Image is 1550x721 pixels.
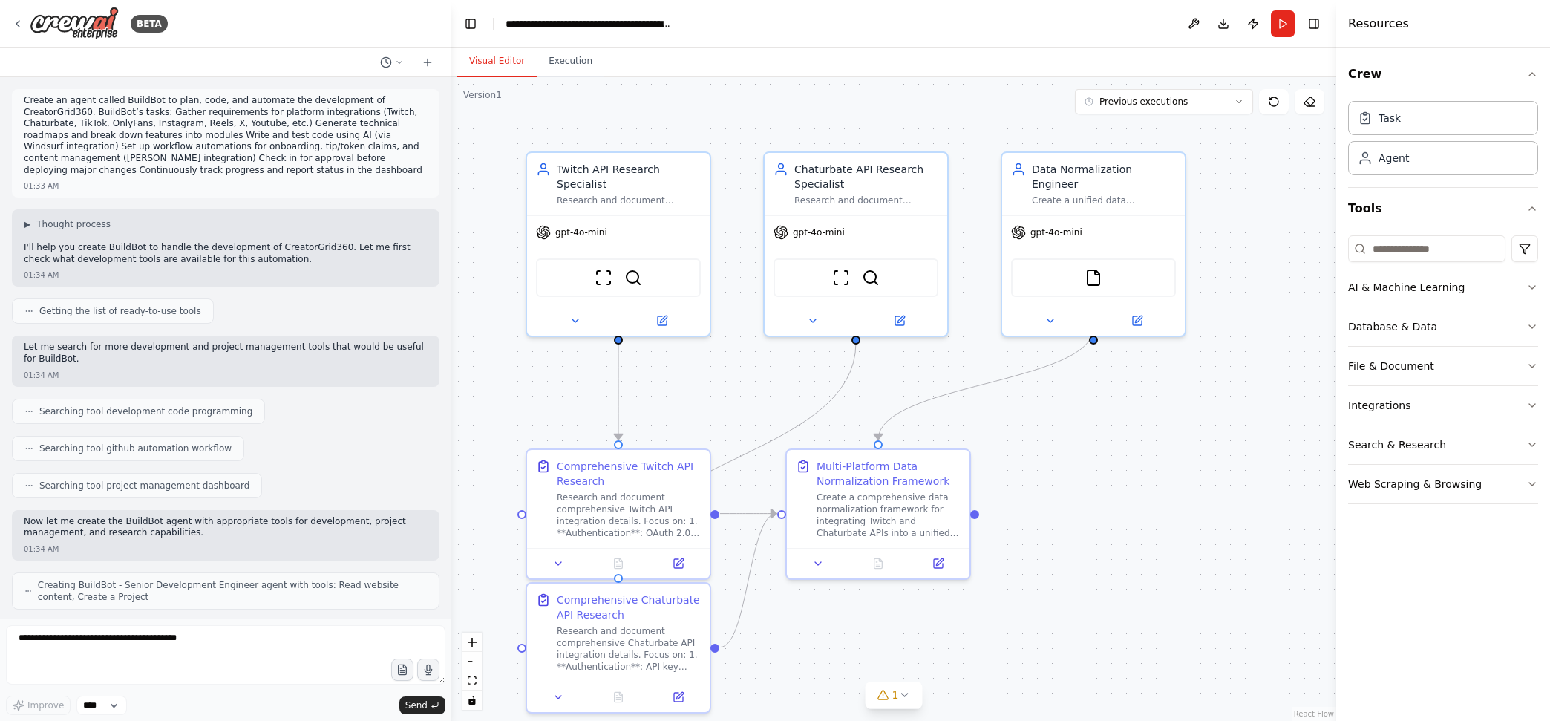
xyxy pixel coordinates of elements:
[1348,347,1538,385] button: File & Document
[24,180,59,192] div: 01:33 AM
[463,89,502,101] div: Version 1
[39,480,249,492] span: Searching tool project management dashboard
[1085,269,1102,287] img: FileReadTool
[557,492,701,539] div: Research and document comprehensive Twitch API integration details. Focus on: 1. **Authentication...
[457,46,537,77] button: Visual Editor
[38,579,427,603] span: Creating BuildBot - Senior Development Engineer agent with tools: Read website content, Create a ...
[817,492,961,539] div: Create a comprehensive data normalization framework for integrating Twitch and Chaturbate APIs in...
[1348,188,1538,229] button: Tools
[832,269,850,287] img: ScrapeWebsiteTool
[1001,151,1186,337] div: Data Normalization EngineerCreate a unified data normalization framework for Twitch and Chaturbat...
[1030,226,1082,238] span: gpt-4o-mini
[1348,425,1538,464] button: Search & Research
[587,688,650,706] button: No output available
[24,342,428,365] p: Let me search for more development and project management tools that would be useful for BuildBot.
[24,95,428,176] p: Create an agent called BuildBot to plan, code, and automate the development of CreatorGrid360. Bu...
[794,195,938,206] div: Research and document Chaturbate API integration details including API endpoints, authentication ...
[24,516,428,539] p: Now let me create the BuildBot agent with appropriate tools for development, project management, ...
[555,226,607,238] span: gpt-4o-mini
[1294,710,1334,718] a: React Flow attribution
[1379,111,1401,125] div: Task
[27,699,64,711] span: Improve
[526,582,711,714] div: Comprehensive Chaturbate API ResearchResearch and document comprehensive Chaturbate API integrati...
[1348,386,1538,425] button: Integrations
[526,151,711,337] div: Twitch API Research SpecialistResearch and document comprehensive Twitch API integration details ...
[720,506,776,521] g: Edge from 5505c312-5ae1-4c27-ba73-a59fe321d47d to fb004ad2-c3bc-4f61-a696-76612bcb2f14
[557,625,701,673] div: Research and document comprehensive Chaturbate API integration details. Focus on: 1. **Authentica...
[131,15,168,33] div: BETA
[653,555,704,572] button: Open in side panel
[817,459,961,489] div: Multi-Platform Data Normalization Framework
[912,555,964,572] button: Open in side panel
[1099,96,1188,108] span: Previous executions
[537,46,604,77] button: Execution
[6,696,71,715] button: Improve
[1095,312,1179,330] button: Open in side panel
[847,555,910,572] button: No output available
[462,691,482,710] button: toggle interactivity
[1348,437,1446,452] div: Search & Research
[1348,268,1538,307] button: AI & Machine Learning
[1032,162,1176,192] div: Data Normalization Engineer
[862,269,880,287] img: SerpApiGoogleSearchTool
[763,151,949,337] div: Chaturbate API Research SpecialistResearch and document Chaturbate API integration details includ...
[720,506,776,655] g: Edge from 7507e433-5548-4962-9afa-3f869bd2a77b to fb004ad2-c3bc-4f61-a696-76612bcb2f14
[1379,151,1409,166] div: Agent
[785,448,971,580] div: Multi-Platform Data Normalization FrameworkCreate a comprehensive data normalization framework fo...
[36,218,111,230] span: Thought process
[506,16,673,31] nav: breadcrumb
[462,633,482,652] button: zoom in
[1348,53,1538,95] button: Crew
[557,195,701,206] div: Research and document comprehensive Twitch API integration details including Helix API endpoints,...
[1348,307,1538,346] button: Database & Data
[1348,15,1409,33] h4: Resources
[460,13,481,34] button: Hide left sidebar
[620,312,704,330] button: Open in side panel
[24,270,59,281] div: 01:34 AM
[1304,13,1324,34] button: Hide right sidebar
[1348,229,1538,516] div: Tools
[30,7,119,40] img: Logo
[405,699,428,711] span: Send
[587,555,650,572] button: No output available
[417,659,439,681] button: Click to speak your automation idea
[462,671,482,691] button: fit view
[24,544,59,555] div: 01:34 AM
[595,269,612,287] img: ScrapeWebsiteTool
[611,327,626,440] g: Edge from 84a95f7c-042c-4b8d-a96d-3629c13d3bf2 to 5505c312-5ae1-4c27-ba73-a59fe321d47d
[611,342,863,573] g: Edge from 75ad6488-29a4-44da-8297-01b5a5fb2873 to 7507e433-5548-4962-9afa-3f869bd2a77b
[557,593,701,622] div: Comprehensive Chaturbate API Research
[1348,477,1482,492] div: Web Scraping & Browsing
[1348,95,1538,187] div: Crew
[374,53,410,71] button: Switch to previous chat
[557,162,701,192] div: Twitch API Research Specialist
[1032,195,1176,206] div: Create a unified data normalization framework for Twitch and Chaturbate APIs, designing standardi...
[1348,359,1434,373] div: File & Document
[399,696,445,714] button: Send
[557,459,701,489] div: Comprehensive Twitch API Research
[1348,398,1410,413] div: Integrations
[391,659,413,681] button: Upload files
[24,218,30,230] span: ▶
[24,242,428,265] p: I'll help you create BuildBot to handle the development of CreatorGrid360. Let me first check wha...
[1348,465,1538,503] button: Web Scraping & Browsing
[871,327,1101,440] g: Edge from 06715eee-508a-42e4-903e-0c0ef5739085 to fb004ad2-c3bc-4f61-a696-76612bcb2f14
[794,162,938,192] div: Chaturbate API Research Specialist
[793,226,845,238] span: gpt-4o-mini
[1348,319,1437,334] div: Database & Data
[526,448,711,580] div: Comprehensive Twitch API ResearchResearch and document comprehensive Twitch API integration detai...
[857,312,941,330] button: Open in side panel
[866,682,923,709] button: 1
[1075,89,1253,114] button: Previous executions
[653,688,704,706] button: Open in side panel
[24,370,59,381] div: 01:34 AM
[39,305,201,317] span: Getting the list of ready-to-use tools
[892,688,899,702] span: 1
[462,633,482,710] div: React Flow controls
[24,218,111,230] button: ▶Thought process
[416,53,439,71] button: Start a new chat
[39,443,232,454] span: Searching tool github automation workflow
[462,652,482,671] button: zoom out
[39,405,252,417] span: Searching tool development code programming
[1348,280,1465,295] div: AI & Machine Learning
